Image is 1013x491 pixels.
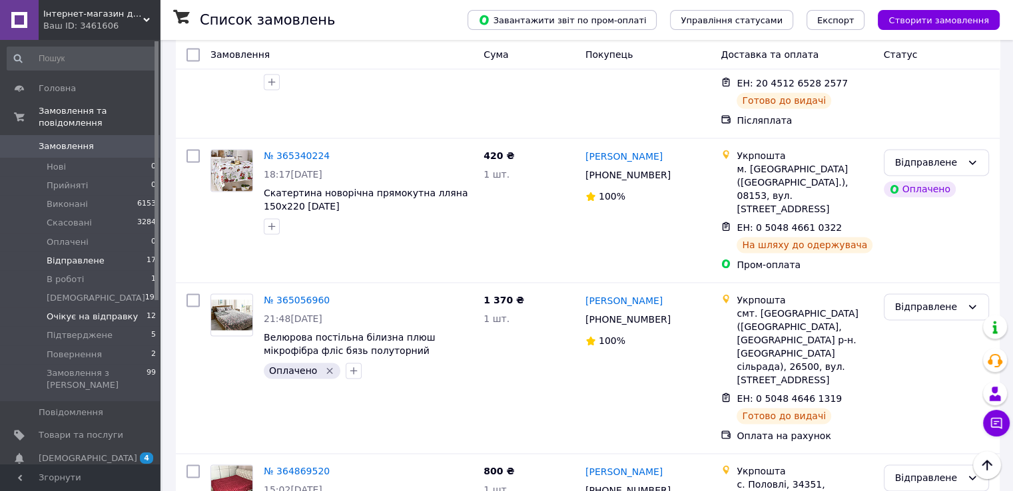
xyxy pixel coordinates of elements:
[737,408,831,424] div: Готово до видачі
[484,313,509,324] span: 1 шт.
[737,162,872,216] div: м. [GEOGRAPHIC_DATA] ([GEOGRAPHIC_DATA].), 08153, вул. [STREET_ADDRESS]
[211,299,252,331] img: Фото товару
[47,236,89,248] span: Оплачені
[681,15,783,25] span: Управління статусами
[269,365,317,376] span: Оплачено
[47,217,92,229] span: Скасовані
[737,464,872,478] div: Укрпошта
[484,49,508,60] span: Cума
[884,49,918,60] span: Статус
[47,292,145,304] span: [DEMOGRAPHIC_DATA]
[47,349,102,361] span: Повернення
[210,149,253,192] a: Фото товару
[145,292,159,304] span: 196
[151,329,156,341] span: 5
[484,295,524,305] span: 1 370 ₴
[151,180,156,192] span: 0
[324,365,335,376] svg: Видалити мітку
[585,170,671,180] span: [PHONE_NUMBER]
[147,255,156,267] span: 17
[484,150,514,161] span: 420 ₴
[39,82,76,94] span: Головна
[737,222,842,233] span: ЕН: 0 5048 4661 0322
[47,161,66,173] span: Нові
[807,10,865,30] button: Експорт
[737,92,831,108] div: Готово до видачі
[151,273,156,285] span: 1
[983,410,1010,436] button: Чат з покупцем
[721,49,819,60] span: Доставка та оплата
[895,155,962,170] div: Відправлене
[484,466,514,476] span: 800 ₴
[43,8,143,20] span: Інтернет-магазин домашнього текстилю «Sleeping Beauty»
[200,12,335,28] h1: Список замовлень
[670,10,793,30] button: Управління статусами
[468,10,657,30] button: Завантажити звіт по пром-оплаті
[264,188,468,212] a: Скатертина новорічна прямокутна лляна 150х220 [DATE]
[39,140,94,152] span: Замовлення
[47,311,138,323] span: Очікує на відправку
[478,14,646,26] span: Завантажити звіт по пром-оплаті
[264,295,330,305] a: № 365056960
[140,452,153,464] span: 4
[585,465,663,478] a: [PERSON_NAME]
[39,105,160,129] span: Замовлення та повідомлення
[895,470,962,485] div: Відправлене
[817,15,854,25] span: Експорт
[737,149,872,162] div: Укрпошта
[210,293,253,336] a: Фото товару
[147,367,156,391] span: 99
[39,407,103,418] span: Повідомлення
[737,258,872,271] div: Пром-оплата
[137,217,156,229] span: 3284
[47,329,113,341] span: Підтверджене
[484,169,509,180] span: 1 шт.
[264,313,322,324] span: 21:48[DATE]
[264,466,330,476] a: № 364869520
[151,349,156,361] span: 2
[264,169,322,180] span: 18:17[DATE]
[43,20,160,32] div: Ваш ID: 3461606
[884,181,956,197] div: Оплачено
[210,49,270,60] span: Замовлення
[585,150,663,163] a: [PERSON_NAME]
[47,273,84,285] span: В роботі
[211,150,252,191] img: Фото товару
[737,237,872,253] div: На шляху до одержувача
[39,429,123,441] span: Товари та послуги
[973,451,1001,479] button: Наверх
[585,49,633,60] span: Покупець
[599,191,625,202] span: 100%
[895,299,962,314] div: Відправлене
[737,393,842,404] span: ЕН: 0 5048 4646 1319
[47,198,88,210] span: Виконані
[39,452,137,464] span: [DEMOGRAPHIC_DATA]
[7,47,157,71] input: Пошук
[47,180,88,192] span: Прийняті
[737,78,848,88] span: ЕН: 20 4512 6528 2577
[864,14,1000,25] a: Створити замовлення
[585,294,663,307] a: [PERSON_NAME]
[47,255,105,267] span: Відправлене
[264,332,435,369] a: Велюрова постільна білизна плюш мікрофібра фліс бязь полуторний 160х220 Серця
[264,150,330,161] a: № 365340224
[47,367,147,391] span: Замовлення з [PERSON_NAME]
[737,429,872,442] div: Оплата на рахунок
[737,293,872,307] div: Укрпошта
[737,307,872,387] div: смт. [GEOGRAPHIC_DATA] ([GEOGRAPHIC_DATA], [GEOGRAPHIC_DATA] р-н. [GEOGRAPHIC_DATA] сільрада), 26...
[878,10,1000,30] button: Створити замовлення
[888,15,989,25] span: Створити замовлення
[151,236,156,248] span: 0
[151,161,156,173] span: 0
[599,335,625,346] span: 100%
[585,314,671,325] span: [PHONE_NUMBER]
[137,198,156,210] span: 6153
[737,114,872,127] div: Післяплата
[147,311,156,323] span: 12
